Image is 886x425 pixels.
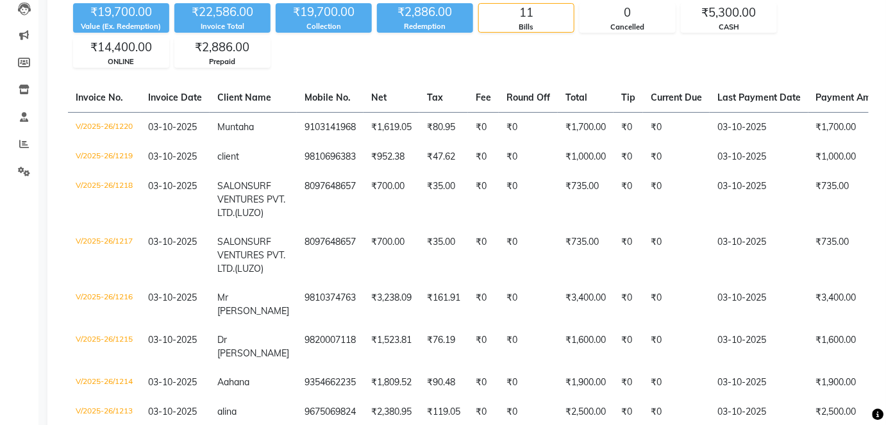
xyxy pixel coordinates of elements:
span: 03-10-2025 [148,406,197,417]
div: ₹22,586.00 [174,3,271,21]
td: ₹1,619.05 [364,112,419,142]
span: 03-10-2025 [148,180,197,192]
td: ₹0 [643,368,710,397]
td: V/2025-26/1214 [68,368,140,397]
td: V/2025-26/1215 [68,326,140,368]
span: Invoice No. [76,92,123,103]
td: ₹0 [614,326,643,368]
td: 9103141968 [297,112,364,142]
td: V/2025-26/1218 [68,172,140,228]
td: V/2025-26/1216 [68,283,140,326]
td: ₹1,000.00 [558,142,614,172]
span: (LUZO) [235,263,263,274]
td: ₹35.00 [419,172,468,228]
div: ₹19,700.00 [276,3,372,21]
td: ₹700.00 [364,228,419,283]
td: ₹0 [468,228,499,283]
td: ₹0 [468,283,499,326]
td: ₹735.00 [558,172,614,228]
td: 8097648657 [297,172,364,228]
td: ₹90.48 [419,368,468,397]
span: Total [565,92,587,103]
div: ONLINE [74,56,169,67]
div: ₹2,886.00 [377,3,473,21]
td: ₹0 [468,112,499,142]
span: Mobile No. [305,92,351,103]
span: Tip [621,92,635,103]
td: ₹1,900.00 [558,368,614,397]
span: 03-10-2025 [148,292,197,303]
td: ₹0 [614,368,643,397]
div: Collection [276,21,372,32]
td: 03-10-2025 [710,112,808,142]
div: Value (Ex. Redemption) [73,21,169,32]
td: ₹80.95 [419,112,468,142]
td: ₹76.19 [419,326,468,368]
td: ₹0 [499,112,558,142]
span: Round Off [506,92,550,103]
td: ₹47.62 [419,142,468,172]
td: 03-10-2025 [710,368,808,397]
td: ₹735.00 [558,228,614,283]
td: ₹1,600.00 [558,326,614,368]
div: 11 [479,4,574,22]
td: ₹700.00 [364,172,419,228]
span: Net [371,92,387,103]
span: 03-10-2025 [148,376,197,388]
div: ₹2,886.00 [175,38,270,56]
td: ₹0 [499,228,558,283]
div: ₹14,400.00 [74,38,169,56]
div: Cancelled [580,22,675,33]
td: ₹0 [499,368,558,397]
td: V/2025-26/1220 [68,112,140,142]
span: 03-10-2025 [148,236,197,247]
div: ₹19,700.00 [73,3,169,21]
td: ₹1,809.52 [364,368,419,397]
span: SALONSURF VENTURES PVT. LTD. [217,180,285,219]
div: Invoice Total [174,21,271,32]
td: ₹35.00 [419,228,468,283]
td: 03-10-2025 [710,172,808,228]
div: Bills [479,22,574,33]
span: Muntaha [217,121,254,133]
span: SALONSURF VENTURES PVT. LTD. [217,236,285,274]
td: ₹0 [643,326,710,368]
td: ₹952.38 [364,142,419,172]
span: Mr [PERSON_NAME] [217,292,289,317]
span: 03-10-2025 [148,334,197,346]
span: (LUZO) [235,207,263,219]
td: ₹0 [499,283,558,326]
td: 03-10-2025 [710,326,808,368]
span: Tax [427,92,443,103]
td: ₹0 [614,142,643,172]
td: 03-10-2025 [710,228,808,283]
div: CASH [681,22,776,33]
td: 9810374763 [297,283,364,326]
td: 9810696383 [297,142,364,172]
div: 0 [580,4,675,22]
span: Dr [PERSON_NAME] [217,334,289,359]
div: Redemption [377,21,473,32]
td: ₹3,400.00 [558,283,614,326]
td: ₹0 [468,172,499,228]
td: ₹0 [614,283,643,326]
span: Client Name [217,92,271,103]
td: ₹0 [614,228,643,283]
td: V/2025-26/1219 [68,142,140,172]
td: ₹0 [643,283,710,326]
td: 03-10-2025 [710,283,808,326]
td: ₹0 [499,326,558,368]
td: ₹0 [468,326,499,368]
td: ₹0 [614,112,643,142]
td: ₹0 [643,172,710,228]
span: alina [217,406,237,417]
span: 03-10-2025 [148,121,197,133]
span: 03-10-2025 [148,151,197,162]
td: ₹3,238.09 [364,283,419,326]
td: ₹1,523.81 [364,326,419,368]
span: Aahana [217,376,249,388]
td: ₹0 [614,172,643,228]
span: client [217,151,239,162]
span: Fee [476,92,491,103]
td: 03-10-2025 [710,142,808,172]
